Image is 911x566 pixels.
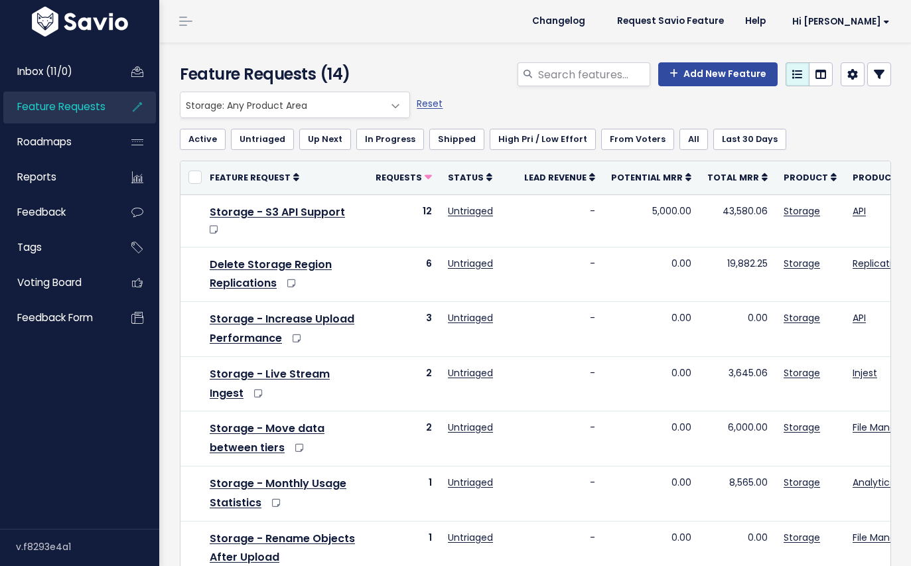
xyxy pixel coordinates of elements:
a: Requests [376,171,432,184]
a: Lead Revenue [524,171,595,184]
a: Replication [853,257,904,270]
a: Product [784,171,837,184]
a: Potential MRR [611,171,691,184]
a: Storage - S3 API Support [210,204,345,220]
td: 12 [368,194,440,247]
a: Inbox (11/0) [3,56,110,87]
a: Untriaged [448,366,493,380]
a: In Progress [356,129,424,150]
span: Hi [PERSON_NAME] [792,17,890,27]
td: 0.00 [603,466,699,521]
a: High Pri / Low Effort [490,129,596,150]
a: All [679,129,708,150]
span: Inbox (11/0) [17,64,72,78]
td: - [516,356,603,411]
td: 6,000.00 [699,411,776,466]
a: API [853,204,866,218]
img: logo-white.9d6f32f41409.svg [29,7,131,36]
td: - [516,247,603,302]
a: Roadmaps [3,127,110,157]
a: Untriaged [448,421,493,434]
span: Feature Requests [17,100,105,113]
a: Untriaged [448,531,493,544]
td: 43,580.06 [699,194,776,247]
a: Storage [784,311,820,324]
a: Up Next [299,129,351,150]
a: Storage [784,257,820,270]
td: 0.00 [699,302,776,357]
td: 0.00 [603,411,699,466]
a: Shipped [429,129,484,150]
td: 2 [368,411,440,466]
td: - [516,411,603,466]
span: Storage: Any Product Area [180,92,410,118]
a: Active [180,129,226,150]
a: Storage [784,476,820,489]
span: Total MRR [707,172,759,183]
a: Feature Requests [3,92,110,122]
a: Voting Board [3,267,110,298]
td: - [516,466,603,521]
input: Search features... [537,62,650,86]
span: Storage: Any Product Area [180,92,383,117]
td: 6 [368,247,440,302]
a: Storage - Rename Objects After Upload [210,531,355,565]
a: Storage - Live Stream Ingest [210,366,330,401]
a: Help [735,11,776,31]
a: Request Savio Feature [606,11,735,31]
ul: Filter feature requests [180,129,891,150]
a: Feedback [3,197,110,228]
a: Storage - Monthly Usage Statistics [210,476,346,510]
td: 0.00 [603,302,699,357]
td: 3,645.06 [699,356,776,411]
span: Reports [17,170,56,184]
div: v.f8293e4a1 [16,530,159,564]
span: Roadmaps [17,135,72,149]
h4: Feature Requests (14) [180,62,404,86]
td: 8,565.00 [699,466,776,521]
span: Changelog [532,17,585,26]
a: Storage - Increase Upload Performance [210,311,354,346]
span: Feature Request [210,172,291,183]
td: 5,000.00 [603,194,699,247]
span: Feedback [17,205,66,219]
a: Reset [417,97,443,110]
span: Lead Revenue [524,172,587,183]
a: Feedback form [3,303,110,333]
td: 0.00 [603,247,699,302]
span: Feedback form [17,311,93,324]
a: From Voters [601,129,674,150]
td: 2 [368,356,440,411]
a: Feature Request [210,171,299,184]
a: Delete Storage Region Replications [210,257,332,291]
td: 0.00 [603,356,699,411]
a: Untriaged [231,129,294,150]
a: Storage [784,366,820,380]
a: Hi [PERSON_NAME] [776,11,900,32]
span: Status [448,172,484,183]
a: Storage [784,204,820,218]
a: Total MRR [707,171,768,184]
td: 1 [368,466,440,521]
a: Untriaged [448,257,493,270]
span: Potential MRR [611,172,683,183]
span: Product [784,172,828,183]
a: Untriaged [448,204,493,218]
a: Storage [784,531,820,544]
a: Add New Feature [658,62,778,86]
td: - [516,194,603,247]
a: Storage - Move data between tiers [210,421,324,455]
a: Status [448,171,492,184]
a: Injest [853,366,877,380]
a: Untriaged [448,476,493,489]
span: Tags [17,240,42,254]
span: Voting Board [17,275,82,289]
td: - [516,302,603,357]
a: API [853,311,866,324]
a: Untriaged [448,311,493,324]
span: Requests [376,172,422,183]
a: Tags [3,232,110,263]
a: Reports [3,162,110,192]
td: 3 [368,302,440,357]
td: 19,882.25 [699,247,776,302]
